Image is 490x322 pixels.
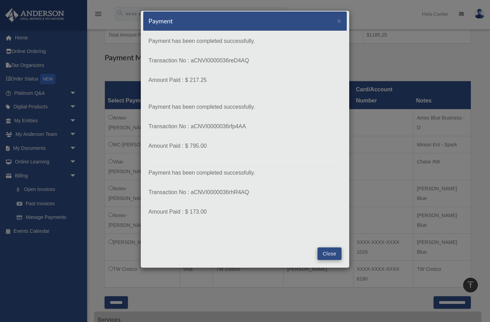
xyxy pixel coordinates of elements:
[148,102,342,112] p: Payment has been completed successfully.
[148,168,342,178] p: Payment has been completed successfully.
[337,17,342,24] button: Close
[148,17,173,25] h5: Payment
[148,187,342,197] p: Transaction No : aCNVI0000036rhR4AQ
[148,56,342,66] p: Transaction No : aCNVI0000036reD4AQ
[337,17,342,25] span: ×
[148,36,342,46] p: Payment has been completed successfully.
[148,75,342,85] p: Amount Paid : $ 217.25
[317,247,342,260] button: Close
[148,122,342,131] p: Transaction No : aCNVI0000036rfp4AA
[148,207,342,217] p: Amount Paid : $ 173.00
[148,141,342,151] p: Amount Paid : $ 795.00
